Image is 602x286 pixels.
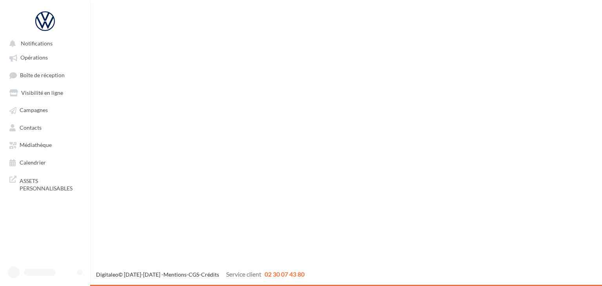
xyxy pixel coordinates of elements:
span: Opérations [20,54,48,61]
a: Campagnes [5,103,85,117]
a: Crédits [201,271,219,278]
span: Contacts [20,124,42,131]
span: Calendrier [20,159,46,166]
span: Médiathèque [20,142,52,148]
span: Service client [226,270,261,278]
span: Notifications [21,40,53,47]
a: ASSETS PERSONNALISABLES [5,172,85,195]
a: CGS [189,271,199,278]
a: Calendrier [5,155,85,169]
span: Campagnes [20,107,48,114]
span: Visibilité en ligne [21,89,63,96]
a: Boîte de réception [5,68,85,82]
span: 02 30 07 43 80 [265,270,305,278]
a: Contacts [5,120,85,134]
span: © [DATE]-[DATE] - - - [96,271,305,278]
a: Visibilité en ligne [5,85,85,100]
a: Médiathèque [5,138,85,152]
span: ASSETS PERSONNALISABLES [20,176,81,192]
a: Mentions [163,271,187,278]
a: Digitaleo [96,271,118,278]
a: Opérations [5,50,85,64]
span: Boîte de réception [20,72,65,78]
